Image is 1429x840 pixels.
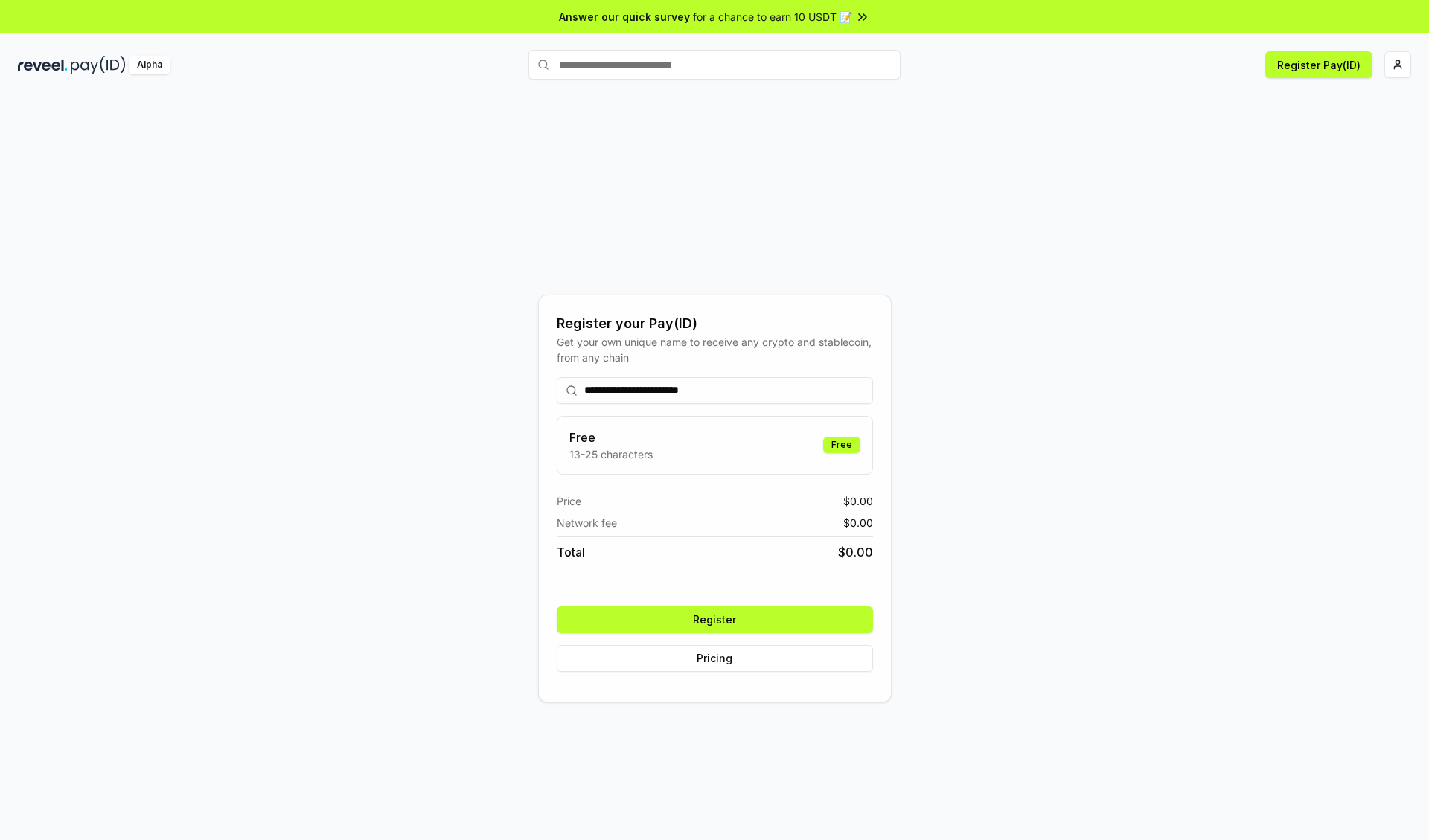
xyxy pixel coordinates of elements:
[71,56,126,74] img: pay_id
[693,9,852,25] span: for a chance to earn 10 USDT 📝
[1265,51,1372,78] button: Register Pay(ID)
[559,9,690,25] span: Answer our quick survey
[557,543,585,561] span: Total
[129,56,170,74] div: Alpha
[843,515,873,530] span: $ 0.00
[18,56,68,74] img: reveel_dark
[557,313,873,334] div: Register your Pay(ID)
[557,606,873,633] button: Register
[557,493,581,509] span: Price
[838,543,873,561] span: $ 0.00
[557,515,617,530] span: Network fee
[823,437,860,453] div: Free
[569,446,653,462] p: 13-25 characters
[557,334,873,365] div: Get your own unique name to receive any crypto and stablecoin, from any chain
[557,645,873,672] button: Pricing
[843,493,873,509] span: $ 0.00
[569,429,653,446] h3: Free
